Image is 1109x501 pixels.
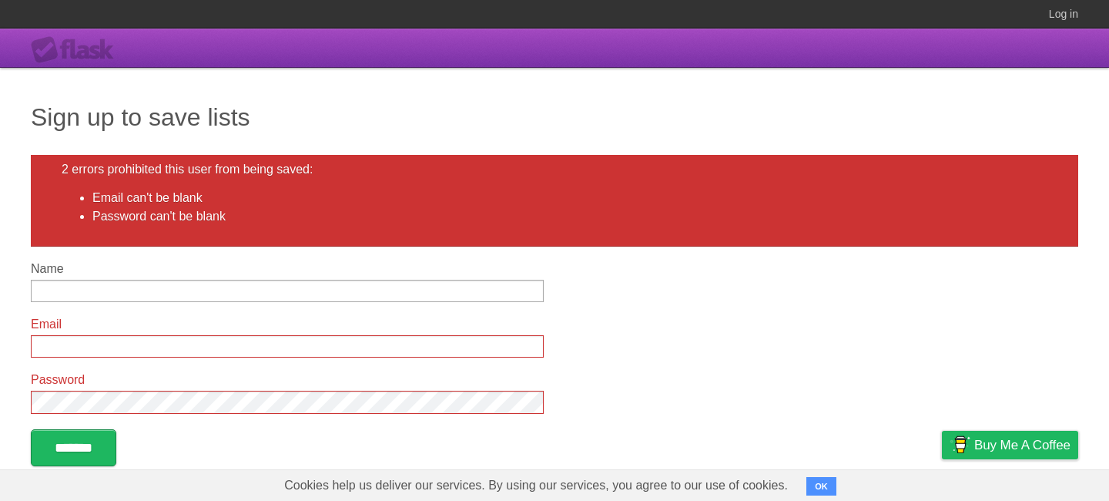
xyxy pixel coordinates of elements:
h2: 2 errors prohibited this user from being saved: [62,163,1047,177]
button: OK [806,477,836,496]
span: Cookies help us deliver our services. By using our services, you agree to our use of cookies. [269,470,803,501]
div: Flask [31,36,123,64]
h1: Sign up to save lists [31,99,1078,136]
label: Name [31,262,544,276]
li: Email can't be blank [92,189,1047,207]
a: Buy me a coffee [942,431,1078,459]
li: Password can't be blank [92,207,1047,226]
label: Email [31,318,544,331]
span: Buy me a coffee [974,432,1070,459]
img: Buy me a coffee [950,432,970,458]
label: Password [31,373,544,387]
